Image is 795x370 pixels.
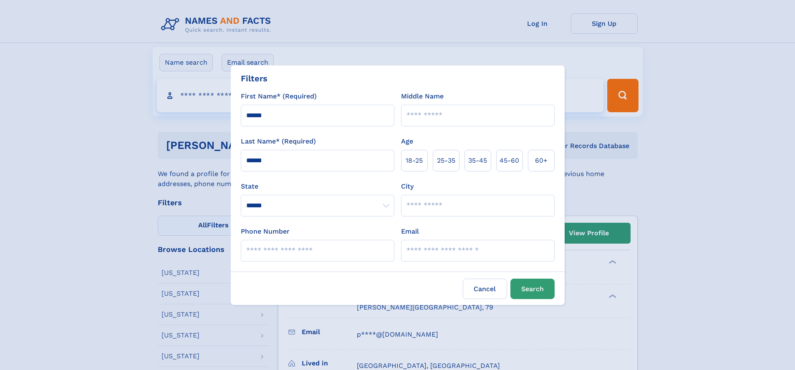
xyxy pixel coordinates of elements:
[241,181,394,191] label: State
[510,279,555,299] button: Search
[468,156,487,166] span: 35‑45
[401,136,413,146] label: Age
[401,91,444,101] label: Middle Name
[241,136,316,146] label: Last Name* (Required)
[437,156,455,166] span: 25‑35
[401,181,414,191] label: City
[241,227,290,237] label: Phone Number
[500,156,519,166] span: 45‑60
[241,72,268,85] div: Filters
[463,279,507,299] label: Cancel
[241,91,317,101] label: First Name* (Required)
[406,156,423,166] span: 18‑25
[401,227,419,237] label: Email
[535,156,548,166] span: 60+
